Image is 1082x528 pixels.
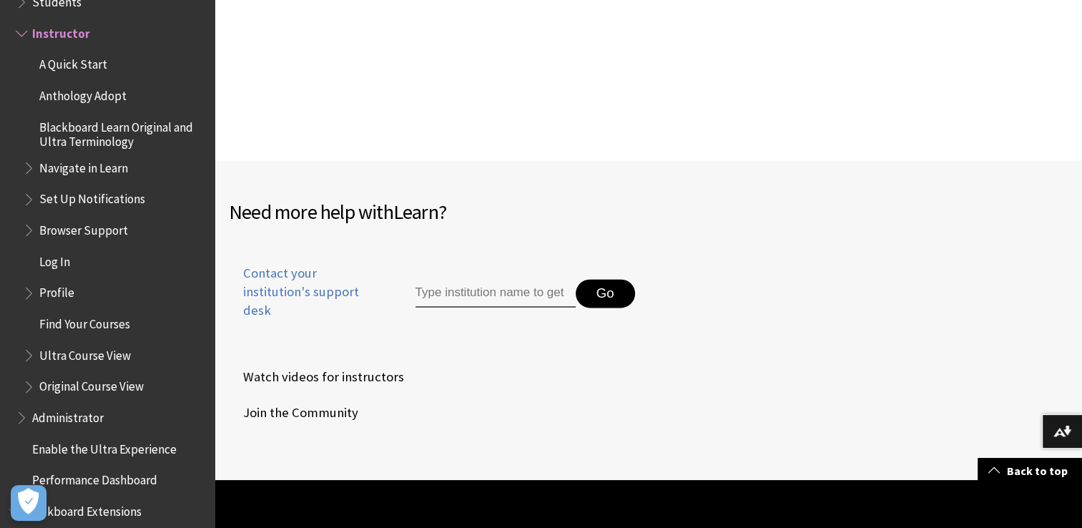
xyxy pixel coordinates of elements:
[39,281,74,300] span: Profile
[978,458,1082,484] a: Back to top
[39,343,131,363] span: Ultra Course View
[229,197,649,227] h2: Need more help with ?
[39,115,205,149] span: Blackboard Learn Original and Ultra Terminology
[39,84,127,103] span: Anthology Adopt
[576,279,635,308] button: Go
[393,199,438,225] span: Learn
[229,264,383,321] span: Contact your institution's support desk
[229,366,407,388] a: Watch videos for instructors
[39,250,70,269] span: Log In
[32,437,177,456] span: Enable the Ultra Experience
[39,218,128,238] span: Browser Support
[32,406,104,425] span: Administrator
[39,312,130,331] span: Find Your Courses
[39,156,128,175] span: Navigate in Learn
[415,279,576,308] input: Type institution name to get support
[25,499,142,519] span: Blackboard Extensions
[39,187,145,207] span: Set Up Notifications
[39,375,144,394] span: Original Course View
[32,469,157,488] span: Performance Dashboard
[32,21,90,41] span: Instructor
[229,402,361,424] a: Join the Community
[11,485,46,521] button: Open Preferences
[229,264,383,338] a: Contact your institution's support desk
[229,402,358,424] span: Join the Community
[39,53,107,72] span: A Quick Start
[229,366,404,388] span: Watch videos for instructors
